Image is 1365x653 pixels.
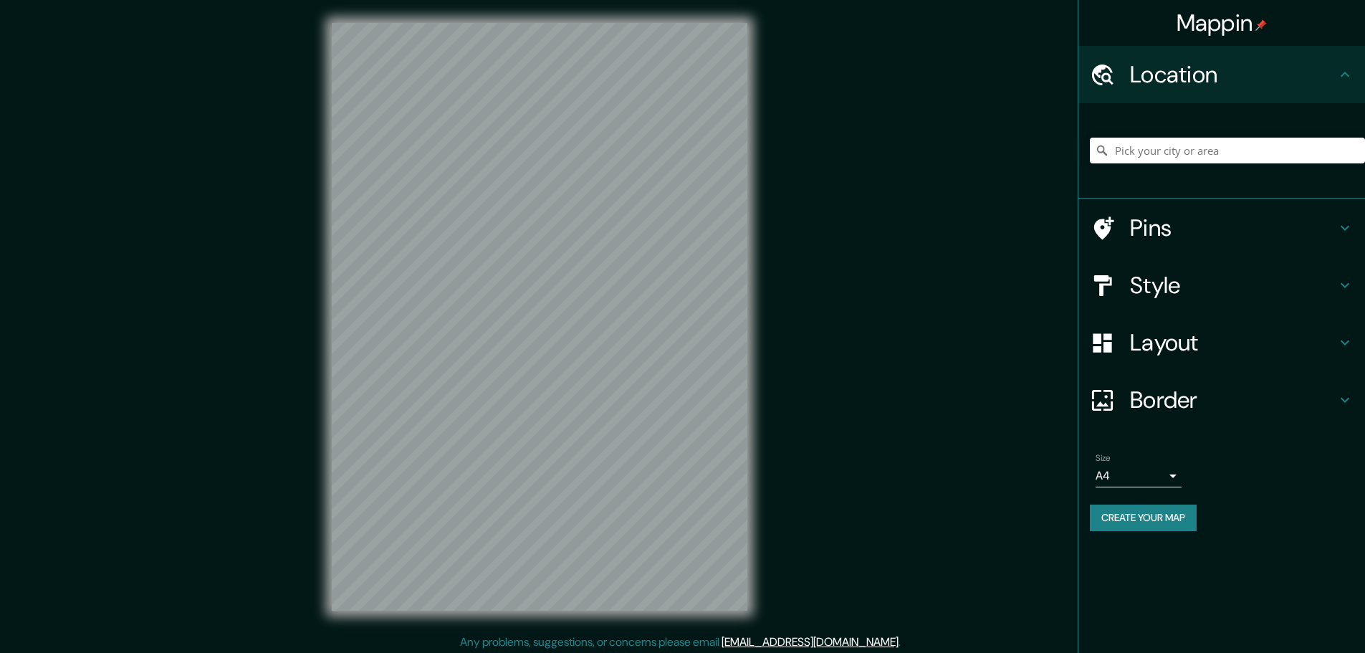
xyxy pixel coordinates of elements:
[1130,386,1336,414] h4: Border
[722,634,899,649] a: [EMAIL_ADDRESS][DOMAIN_NAME]
[1255,19,1267,31] img: pin-icon.png
[903,634,906,651] div: .
[901,634,903,651] div: .
[1177,9,1268,37] h4: Mappin
[1130,214,1336,242] h4: Pins
[1096,452,1111,464] label: Size
[1078,199,1365,257] div: Pins
[1130,60,1336,89] h4: Location
[1130,271,1336,300] h4: Style
[1096,464,1182,487] div: A4
[1090,505,1197,531] button: Create your map
[1078,46,1365,103] div: Location
[460,634,901,651] p: Any problems, suggestions, or concerns please email .
[1090,138,1365,163] input: Pick your city or area
[1130,328,1336,357] h4: Layout
[332,23,747,611] canvas: Map
[1078,371,1365,429] div: Border
[1078,314,1365,371] div: Layout
[1078,257,1365,314] div: Style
